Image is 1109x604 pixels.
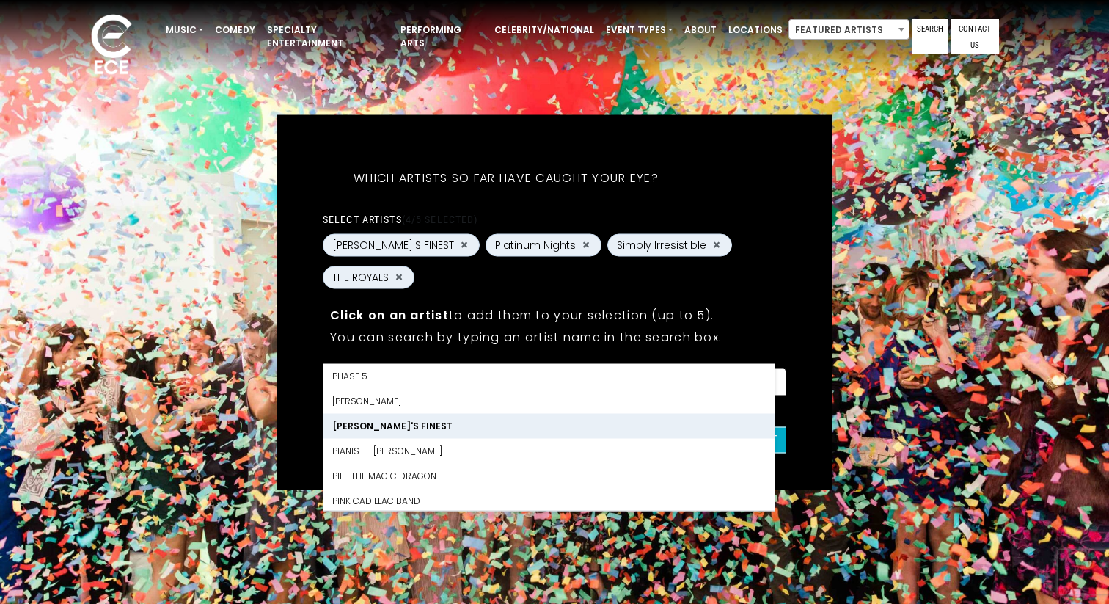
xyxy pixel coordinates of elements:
[788,19,909,40] span: Featured Artists
[323,151,689,204] h5: Which artists so far have caught your eye?
[261,18,395,56] a: Specialty Entertainment
[600,18,678,43] a: Event Types
[711,239,722,252] button: Remove Simply Irresistible
[488,18,600,43] a: Celebrity/National
[330,327,779,346] p: You can search by typing an artist name in the search box.
[580,239,592,252] button: Remove Platinum Nights
[323,212,477,225] label: Select artists
[395,18,488,56] a: Performing Arts
[495,237,576,252] span: Platinum Nights
[617,237,706,252] span: Simply Irresistible
[323,438,775,463] li: Pianist - [PERSON_NAME]
[393,271,405,284] button: Remove THE ROYALS
[678,18,722,43] a: About
[332,237,454,252] span: [PERSON_NAME]'S FINEST
[330,306,449,323] strong: Click on an artist
[951,19,999,54] a: Contact Us
[209,18,261,43] a: Comedy
[722,18,788,43] a: Locations
[323,363,775,388] li: Phase 5
[160,18,209,43] a: Music
[75,10,148,81] img: ece_new_logo_whitev2-1.png
[323,413,775,438] li: [PERSON_NAME]'S FINEST
[323,488,775,513] li: PINK CADILLAC BAND
[912,19,948,54] a: Search
[402,213,478,225] span: (4/5 selected)
[789,20,909,40] span: Featured Artists
[332,269,389,285] span: THE ROYALS
[323,388,775,413] li: [PERSON_NAME]
[330,305,779,324] p: to add them to your selection (up to 5).
[323,463,775,488] li: PIFF THE MAGIC DRAGON
[458,239,470,252] button: Remove PHILLY'S FINEST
